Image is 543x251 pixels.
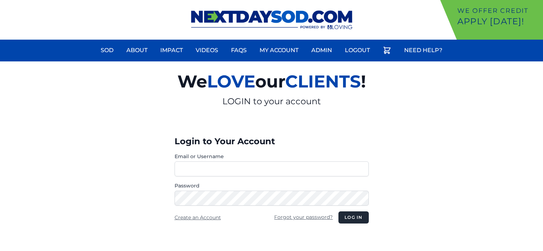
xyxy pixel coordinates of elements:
[285,71,361,92] span: CLIENTS
[457,6,540,16] p: We offer Credit
[175,136,369,147] h3: Login to Your Account
[274,214,333,220] a: Forgot your password?
[400,42,447,59] a: Need Help?
[341,42,374,59] a: Logout
[191,42,222,59] a: Videos
[95,67,449,96] h2: We our !
[122,42,152,59] a: About
[175,214,221,221] a: Create an Account
[175,182,369,189] label: Password
[207,71,255,92] span: LOVE
[156,42,187,59] a: Impact
[175,153,369,160] label: Email or Username
[255,42,303,59] a: My Account
[457,16,540,27] p: Apply [DATE]!
[227,42,251,59] a: FAQs
[95,96,449,107] p: LOGIN to your account
[96,42,118,59] a: Sod
[338,211,368,224] button: Log in
[307,42,336,59] a: Admin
